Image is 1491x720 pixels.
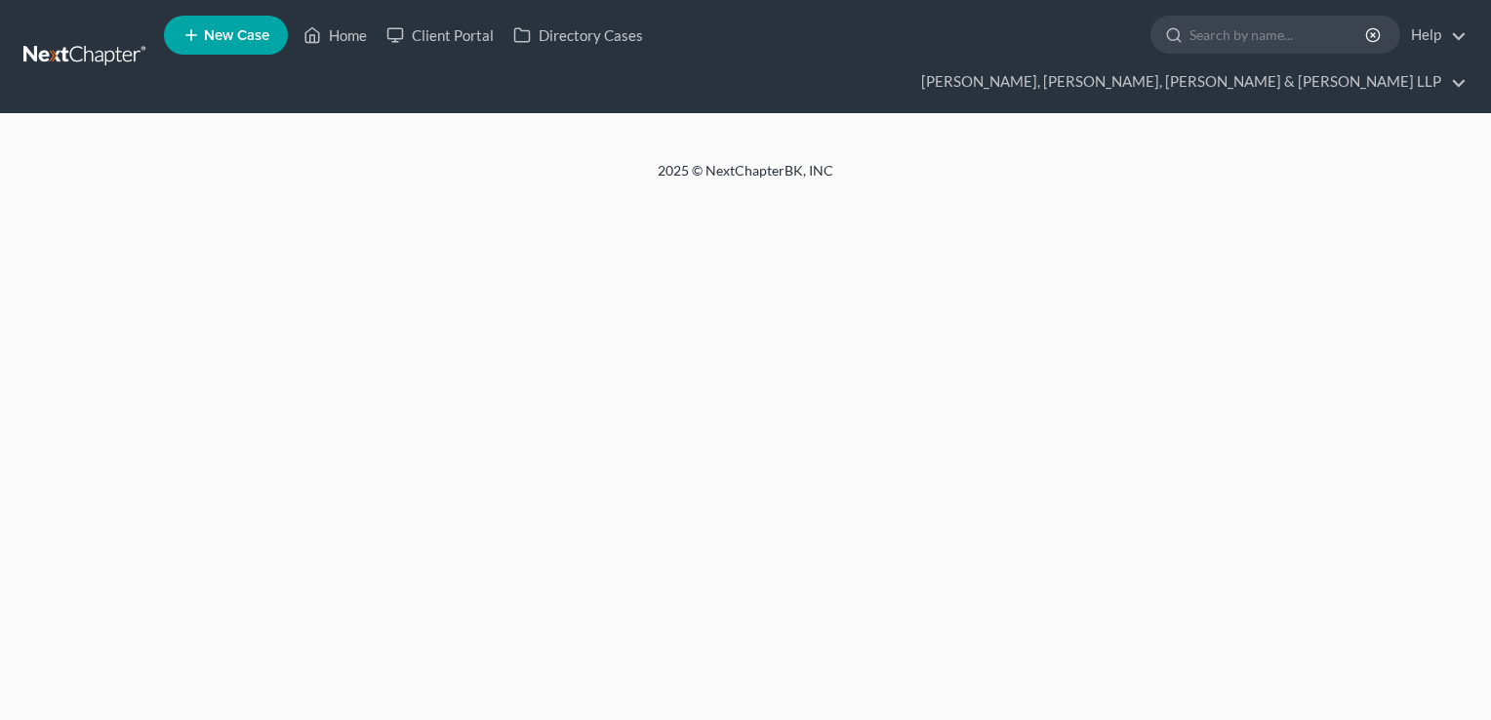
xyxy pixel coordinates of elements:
[504,18,653,53] a: Directory Cases
[911,64,1467,100] a: [PERSON_NAME], [PERSON_NAME], [PERSON_NAME] & [PERSON_NAME] LLP
[294,18,377,53] a: Home
[204,28,269,43] span: New Case
[189,161,1302,196] div: 2025 © NextChapterBK, INC
[1189,17,1368,53] input: Search by name...
[1401,18,1467,53] a: Help
[377,18,504,53] a: Client Portal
